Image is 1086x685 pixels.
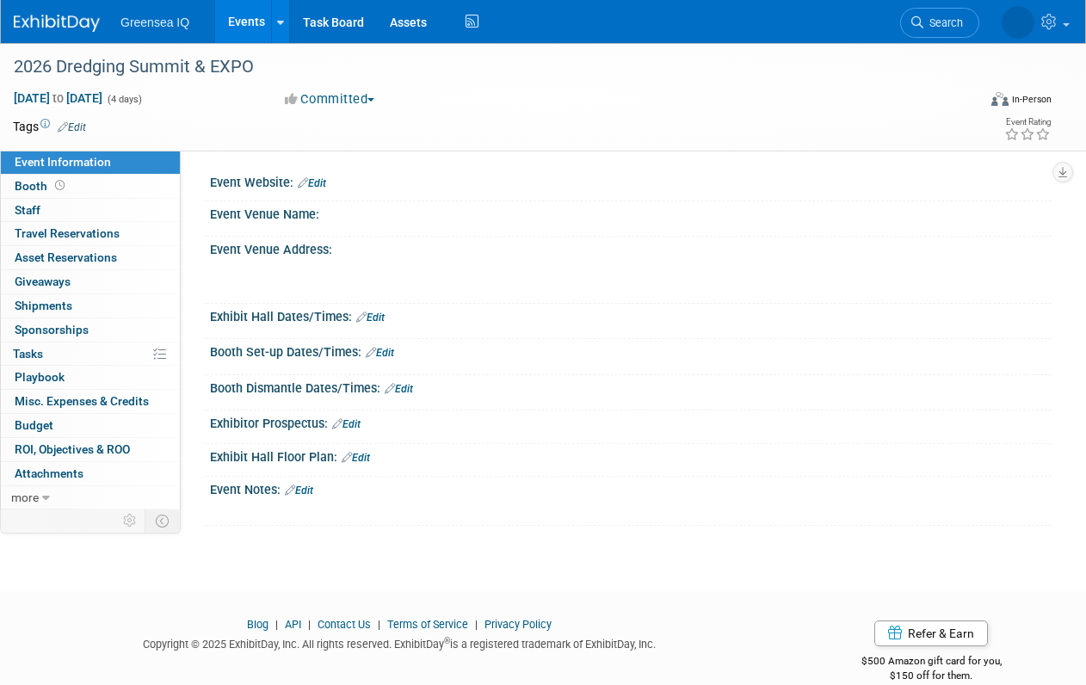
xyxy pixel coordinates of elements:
[1,151,180,174] a: Event Information
[15,299,72,312] span: Shipments
[1,486,180,509] a: more
[444,636,450,645] sup: ®
[15,370,65,384] span: Playbook
[15,250,117,264] span: Asset Reservations
[15,275,71,288] span: Giveaways
[991,92,1009,106] img: Format-Inperson.png
[900,8,979,38] a: Search
[332,418,361,430] a: Edit
[356,312,385,324] a: Edit
[210,201,1052,223] div: Event Venue Name:
[15,466,83,480] span: Attachments
[210,339,1052,361] div: Booth Set-up Dates/Times:
[1004,118,1051,127] div: Event Rating
[13,347,43,361] span: Tasks
[271,618,282,631] span: |
[279,90,381,108] button: Committed
[210,477,1052,499] div: Event Notes:
[210,444,1052,466] div: Exhibit Hall Floor Plan:
[14,15,100,32] img: ExhibitDay
[471,618,482,631] span: |
[366,347,394,359] a: Edit
[120,15,189,29] span: Greensea IQ
[1,199,180,222] a: Staff
[106,94,142,105] span: (4 days)
[13,633,786,652] div: Copyright © 2025 ExhibitDay, Inc. All rights reserved. ExhibitDay is a registered trademark of Ex...
[811,669,1052,683] div: $150 off for them.
[1,175,180,198] a: Booth
[1,462,180,485] a: Attachments
[15,442,130,456] span: ROI, Objectives & ROO
[1,414,180,437] a: Budget
[115,509,145,532] td: Personalize Event Tab Strip
[811,643,1052,682] div: $500 Amazon gift card for you,
[387,618,468,631] a: Terms of Service
[1,438,180,461] a: ROI, Objectives & ROO
[13,90,103,106] span: [DATE] [DATE]
[210,237,1052,258] div: Event Venue Address:
[210,410,1052,433] div: Exhibitor Prospectus:
[15,179,68,193] span: Booth
[1,294,180,318] a: Shipments
[874,620,988,646] a: Refer & Earn
[1,366,180,389] a: Playbook
[50,91,66,105] span: to
[1,342,180,366] a: Tasks
[52,179,68,192] span: Booth not reserved yet
[342,452,370,464] a: Edit
[1,390,180,413] a: Misc. Expenses & Credits
[318,618,371,631] a: Contact Us
[15,394,149,408] span: Misc. Expenses & Credits
[1,222,180,245] a: Travel Reservations
[304,618,315,631] span: |
[285,618,301,631] a: API
[210,375,1052,398] div: Booth Dismantle Dates/Times:
[923,16,963,29] span: Search
[15,323,89,336] span: Sponsorships
[1,246,180,269] a: Asset Reservations
[13,118,86,135] td: Tags
[8,52,963,83] div: 2026 Dredging Summit & EXPO
[285,484,313,497] a: Edit
[15,155,111,169] span: Event Information
[247,618,268,631] a: Blog
[15,226,120,240] span: Travel Reservations
[15,203,40,217] span: Staff
[900,89,1052,115] div: Event Format
[15,418,53,432] span: Budget
[298,177,326,189] a: Edit
[145,509,181,532] td: Toggle Event Tabs
[373,618,385,631] span: |
[1,270,180,293] a: Giveaways
[58,121,86,133] a: Edit
[210,304,1052,326] div: Exhibit Hall Dates/Times:
[1011,93,1052,106] div: In-Person
[1,318,180,342] a: Sponsorships
[210,170,1052,192] div: Event Website:
[484,618,552,631] a: Privacy Policy
[385,383,413,395] a: Edit
[1002,6,1034,39] img: Dawn D'Angelillo
[11,491,39,504] span: more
